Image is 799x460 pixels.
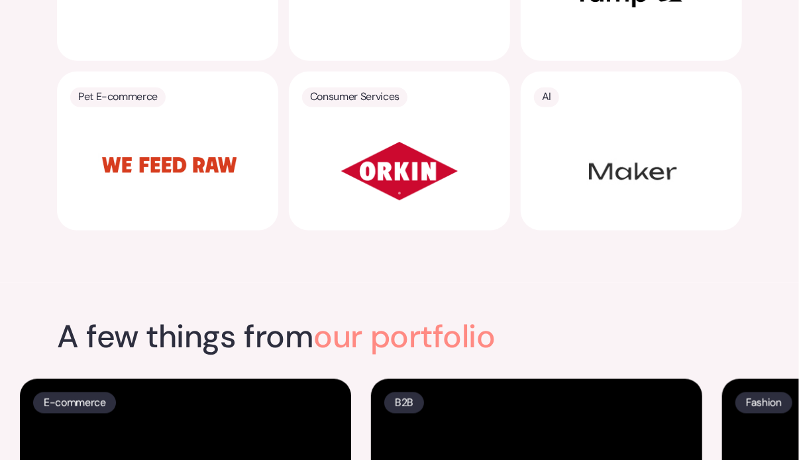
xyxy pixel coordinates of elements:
[314,316,496,357] span: our portfolio
[310,87,399,106] p: Consumer Services
[78,87,158,106] p: Pet E-commerce
[44,394,105,412] p: E-commerce
[542,87,551,106] p: AI
[395,394,413,412] p: B2B
[57,321,496,353] h2: A few things from
[746,394,782,412] p: Fashion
